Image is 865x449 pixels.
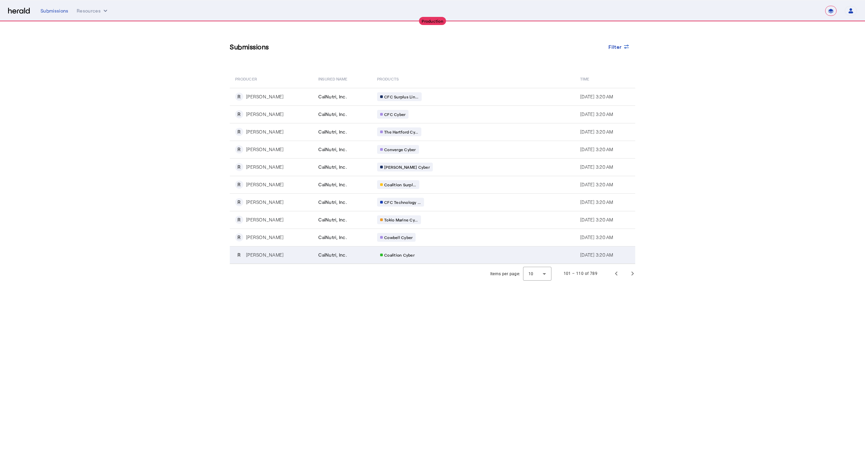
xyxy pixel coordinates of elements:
span: Coalition Cyber [384,252,415,258]
span: [DATE] 3:20 AM [580,164,613,170]
span: CalNutri, Inc. [318,252,347,258]
button: Resources dropdown menu [77,7,109,14]
span: CalNutri, Inc. [318,146,347,153]
div: [PERSON_NAME] [246,199,283,206]
span: Tokio Marine Cy... [384,217,418,222]
span: The Hartford Cy... [384,129,418,135]
span: CalNutri, Inc. [318,181,347,188]
span: Filter [609,43,622,50]
div: [PERSON_NAME] [246,252,283,258]
span: Coalition Surpl... [384,182,416,187]
span: [DATE] 3:20 AM [580,182,613,187]
span: CalNutri, Inc. [318,128,347,135]
span: [DATE] 3:20 AM [580,129,613,135]
div: [PERSON_NAME] [246,111,283,118]
h3: Submissions [230,42,269,51]
div: R [235,233,243,241]
div: R [235,251,243,259]
div: R [235,128,243,136]
span: CalNutri, Inc. [318,199,347,206]
span: CalNutri, Inc. [318,216,347,223]
button: Next page [624,265,641,282]
span: CFC Surplus Lin... [384,94,419,99]
span: CalNutri, Inc. [318,111,347,118]
div: [PERSON_NAME] [246,181,283,188]
div: [PERSON_NAME] [246,164,283,170]
span: Cowbell Cyber [384,235,413,240]
span: CFC Technology ... [384,199,421,205]
span: CalNutri, Inc. [318,164,347,170]
div: Submissions [41,7,69,14]
span: CFC Cyber [384,112,405,117]
div: Production [419,17,446,25]
span: [DATE] 3:20 AM [580,111,613,117]
div: 101 – 110 of 789 [564,270,597,277]
table: Table view of all submissions by your platform [230,69,635,264]
div: R [235,93,243,101]
div: [PERSON_NAME] [246,128,283,135]
span: PRODUCTS [377,75,399,82]
span: Time [580,75,589,82]
span: CalNutri, Inc. [318,93,347,100]
div: R [235,198,243,206]
img: Herald Logo [8,8,30,14]
span: Insured Name [318,75,347,82]
span: [DATE] 3:20 AM [580,252,613,258]
span: [DATE] 3:20 AM [580,199,613,205]
button: Previous page [608,265,624,282]
div: R [235,110,243,118]
div: [PERSON_NAME] [246,93,283,100]
span: Converge Cyber [384,147,416,152]
div: R [235,181,243,189]
span: [DATE] 3:20 AM [580,146,613,152]
span: [DATE] 3:20 AM [580,94,613,99]
span: PRODUCER [235,75,257,82]
div: R [235,216,243,224]
div: Items per page: [490,270,520,277]
span: [DATE] 3:20 AM [580,217,613,222]
div: [PERSON_NAME] [246,146,283,153]
span: [PERSON_NAME] Cyber [384,164,430,170]
div: R [235,163,243,171]
div: [PERSON_NAME] [246,216,283,223]
span: CalNutri, Inc. [318,234,347,241]
div: R [235,145,243,153]
div: [PERSON_NAME] [246,234,283,241]
span: [DATE] 3:20 AM [580,234,613,240]
button: Filter [603,41,636,53]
